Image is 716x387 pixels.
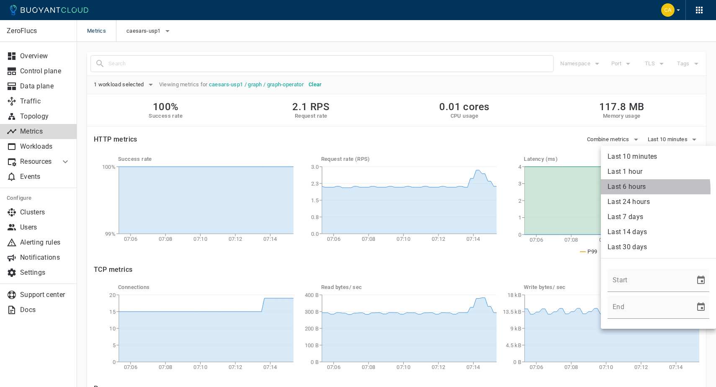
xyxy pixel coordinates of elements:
[693,299,709,315] button: Choose date
[601,194,716,209] li: Last 24 hours
[608,268,689,292] input: mm/dd/yyyy hh:mm (a|p)m
[601,240,716,255] li: Last 30 days
[608,295,689,319] input: mm/dd/yyyy hh:mm (a|p)m
[601,209,716,224] li: Last 7 days
[693,272,709,289] button: Choose date
[601,179,716,194] li: Last 6 hours
[601,149,716,164] li: Last 10 minutes
[601,224,716,240] li: Last 14 days
[601,164,716,179] li: Last 1 hour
